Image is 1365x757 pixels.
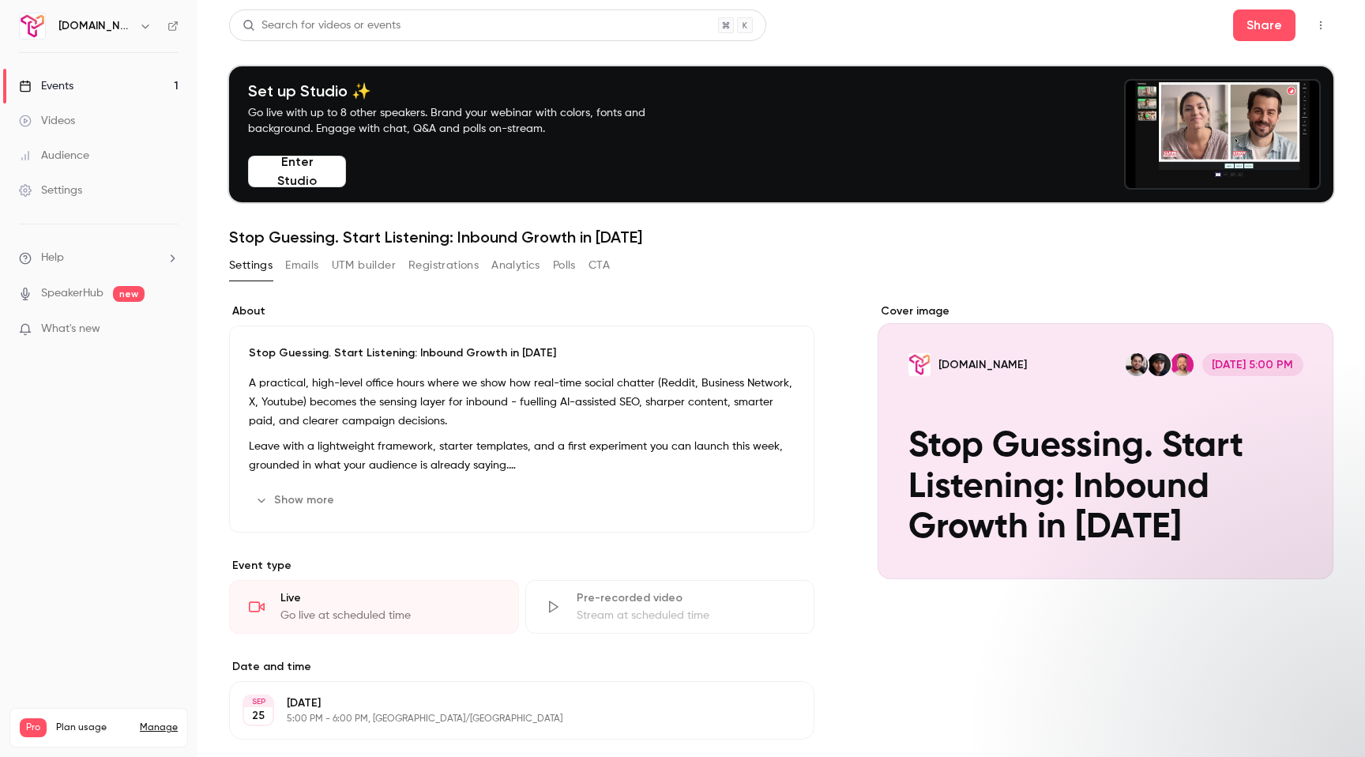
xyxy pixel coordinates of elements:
[41,250,64,266] span: Help
[140,721,178,734] a: Manage
[229,659,814,675] label: Date and time
[229,228,1333,247] h1: Stop Guessing. Start Listening: Inbound Growth in [DATE]
[577,608,795,623] div: Stream at scheduled time
[553,253,576,278] button: Polls
[19,250,179,266] li: help-dropdown-opener
[249,437,795,475] p: Leave with a lightweight framework, starter templates, and a first experiment you can launch this...
[280,608,499,623] div: Go live at scheduled time
[249,374,795,431] p: A practical, high-level office hours where we show how real-time social chatter (Reddit, Business...
[287,695,731,711] p: [DATE]
[19,183,82,198] div: Settings
[878,303,1333,579] section: Cover image
[244,696,273,707] div: SEP
[113,286,145,302] span: new
[408,253,479,278] button: Registrations
[525,580,815,634] div: Pre-recorded videoStream at scheduled time
[1233,9,1295,41] button: Share
[332,253,396,278] button: UTM builder
[58,18,133,34] h6: [DOMAIN_NAME]
[878,303,1333,319] label: Cover image
[19,113,75,129] div: Videos
[243,17,400,34] div: Search for videos or events
[41,321,100,337] span: What's new
[229,580,519,634] div: LiveGo live at scheduled time
[249,488,344,513] button: Show more
[56,721,130,734] span: Plan usage
[248,156,346,187] button: Enter Studio
[248,81,682,100] h4: Set up Studio ✨
[19,148,89,164] div: Audience
[19,78,73,94] div: Events
[577,590,795,606] div: Pre-recorded video
[41,285,103,302] a: SpeakerHub
[229,558,814,574] p: Event type
[229,303,814,319] label: About
[252,708,265,724] p: 25
[248,105,682,137] p: Go live with up to 8 other speakers. Brand your webinar with colors, fonts and background. Engage...
[588,253,610,278] button: CTA
[287,713,731,725] p: 5:00 PM - 6:00 PM, [GEOGRAPHIC_DATA]/[GEOGRAPHIC_DATA]
[491,253,540,278] button: Analytics
[280,590,499,606] div: Live
[249,345,795,361] p: Stop Guessing. Start Listening: Inbound Growth in [DATE]
[229,253,273,278] button: Settings
[20,13,45,39] img: Trigify.io
[20,718,47,737] span: Pro
[285,253,318,278] button: Emails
